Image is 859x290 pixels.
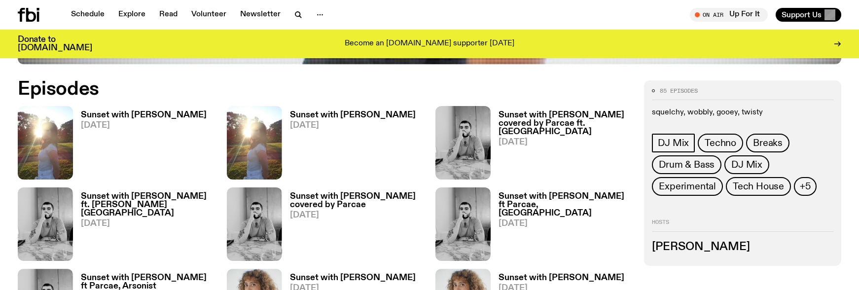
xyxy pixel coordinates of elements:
p: Become an [DOMAIN_NAME] supporter [DATE] [345,39,514,48]
h3: Sunset with [PERSON_NAME] ft. [PERSON_NAME][GEOGRAPHIC_DATA] [81,192,215,217]
a: Techno [698,134,743,152]
h3: Sunset with [PERSON_NAME] covered by Parcae [290,192,424,209]
span: DJ Mix [731,159,762,170]
p: squelchy, wobbly, gooey, twisty [652,108,833,117]
a: Drum & Bass [652,155,721,174]
a: Newsletter [234,8,286,22]
a: Sunset with [PERSON_NAME] ft Parcae, [GEOGRAPHIC_DATA][DATE] [491,192,632,261]
h3: [PERSON_NAME] [652,242,833,253]
span: Experimental [659,181,716,192]
a: Schedule [65,8,110,22]
h2: Hosts [652,219,833,231]
span: [DATE] [290,211,424,219]
span: 85 episodes [660,88,698,94]
span: +5 [800,181,811,192]
span: [DATE] [290,121,416,130]
a: Sunset with [PERSON_NAME][DATE] [73,111,207,180]
span: Techno [705,138,736,148]
span: [DATE] [81,121,207,130]
button: Support Us [776,8,841,22]
a: Explore [112,8,151,22]
a: DJ Mix [652,134,695,152]
span: [DATE] [81,219,215,228]
h3: Sunset with [PERSON_NAME] [499,274,624,282]
span: [DATE] [499,219,632,228]
h2: Episodes [18,80,563,98]
span: Support Us [782,10,822,19]
span: DJ Mix [658,138,689,148]
h3: Sunset with [PERSON_NAME] covered by Parcae ft. [GEOGRAPHIC_DATA] [499,111,632,136]
span: [DATE] [499,138,632,146]
a: Tech House [726,177,791,196]
a: Breaks [746,134,789,152]
h3: Sunset with [PERSON_NAME] [81,111,207,119]
span: Drum & Bass [659,159,715,170]
a: Sunset with [PERSON_NAME] covered by Parcae[DATE] [282,192,424,261]
a: Sunset with [PERSON_NAME] covered by Parcae ft. [GEOGRAPHIC_DATA][DATE] [491,111,632,180]
h3: Sunset with [PERSON_NAME] ft Parcae, [GEOGRAPHIC_DATA] [499,192,632,217]
span: Breaks [753,138,783,148]
a: Read [153,8,183,22]
a: Volunteer [185,8,232,22]
a: DJ Mix [724,155,769,174]
h3: Donate to [DOMAIN_NAME] [18,36,92,52]
button: +5 [794,177,817,196]
span: Tech House [733,181,784,192]
h3: Sunset with [PERSON_NAME] [290,274,416,282]
button: On AirUp For It [690,8,768,22]
a: Experimental [652,177,723,196]
a: Sunset with [PERSON_NAME][DATE] [282,111,416,180]
a: Sunset with [PERSON_NAME] ft. [PERSON_NAME][GEOGRAPHIC_DATA][DATE] [73,192,215,261]
h3: Sunset with [PERSON_NAME] [290,111,416,119]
